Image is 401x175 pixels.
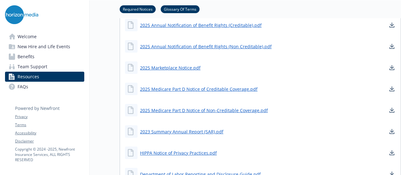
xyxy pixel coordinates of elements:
[15,147,84,162] p: Copyright © 2024 - 2025 , Newfront Insurance Services, ALL RIGHTS RESERVED
[140,64,200,71] a: 2025 Marketplace Notice.pdf
[388,128,396,135] a: download document
[18,32,37,42] span: Welcome
[5,42,84,52] a: New Hire and Life Events
[140,107,268,114] a: 2025 Medicare Part D Notice of Non-Creditable Coverage.pdf
[5,32,84,42] a: Welcome
[15,138,84,144] a: Disclaimer
[161,6,200,12] a: Glossary Of Terms
[5,62,84,72] a: Team Support
[18,82,28,92] span: FAQs
[140,128,223,135] a: 2023 Summary Annual Report (SAR).pdf
[140,150,217,156] a: HIPPA Notice of Privacy Practices.pdf
[140,86,258,92] a: 2025 Medicare Part D Notice of Creditable Coverage.pdf
[388,149,396,157] a: download document
[388,43,396,50] a: download document
[18,72,39,82] span: Resources
[18,52,34,62] span: Benefits
[388,85,396,93] a: download document
[120,6,156,12] a: Required Notices
[15,114,84,120] a: Privacy
[5,82,84,92] a: FAQs
[5,72,84,82] a: Resources
[5,52,84,62] a: Benefits
[140,22,262,28] a: 2025 Annual Notification of Benefit Rights (Creditable).pdf
[15,130,84,136] a: Accessibility
[15,122,84,128] a: Terms
[18,62,47,72] span: Team Support
[140,43,272,50] a: 2025 Annual Notification of Benefit Rights (Non Creditable).pdf
[388,64,396,71] a: download document
[388,21,396,29] a: download document
[388,106,396,114] a: download document
[18,42,70,52] span: New Hire and Life Events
